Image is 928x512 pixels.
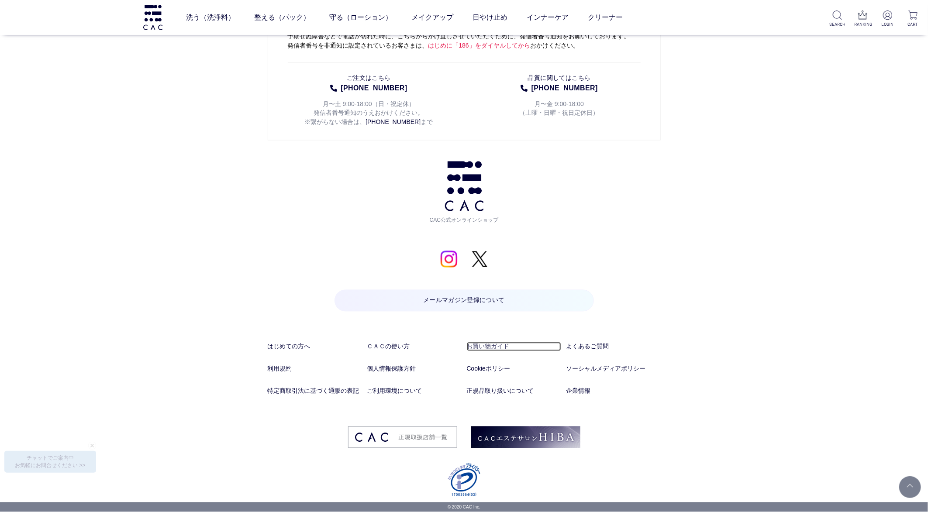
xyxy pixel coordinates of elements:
a: インナーケア [527,5,569,30]
a: RANKING [855,10,871,27]
a: お買い物ガイド [467,342,561,351]
img: footer_image02.png [471,426,580,448]
a: CART [905,10,921,27]
a: ソーシャルメディアポリシー [566,364,661,374]
a: LOGIN [880,10,896,27]
a: SEARCH [829,10,845,27]
a: クリーナー [588,5,623,30]
img: logo [142,5,164,30]
p: SEARCH [829,21,845,27]
p: 月〜土 9:00-18:00（日・祝定休） 発信者番号通知のうえおかけください。 ※繋がらない場合は、 まで [288,93,450,127]
p: CART [905,21,921,27]
a: 正規品取り扱いについて [467,387,561,396]
a: CAC公式オンラインショップ [427,162,501,224]
a: 利用規約 [268,364,362,374]
p: 月〜金 9:00-18:00 （土曜・日曜・祝日定休日） [478,93,641,118]
a: よくあるご質問 [566,342,661,351]
a: メールマガジン登録について [335,290,594,312]
a: メイクアップ [411,5,453,30]
a: はじめての方へ [268,342,362,351]
p: LOGIN [880,21,896,27]
a: 企業情報 [566,387,661,396]
a: 個人情報保護方針 [367,364,462,374]
a: ご利用環境について [367,387,462,396]
img: footer_image03.png [348,426,457,448]
a: 守る（ローション） [329,5,392,30]
a: ＣＡＣの使い方 [367,342,462,351]
a: 日やけ止め [473,5,507,30]
a: Cookieポリシー [467,364,561,374]
span: CAC公式オンラインショップ [427,211,501,224]
a: 特定商取引法に基づく通販の表記 [268,387,362,396]
a: 洗う（洗浄料） [186,5,235,30]
a: 整える（パック） [254,5,310,30]
p: RANKING [855,21,871,27]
